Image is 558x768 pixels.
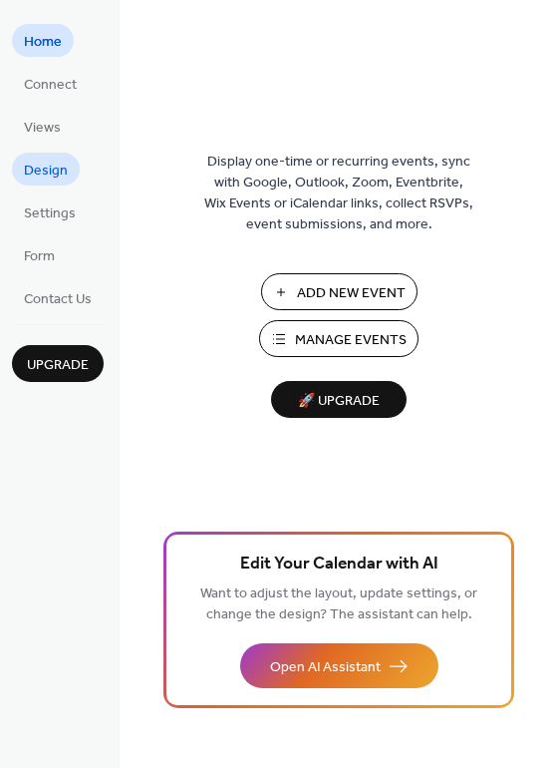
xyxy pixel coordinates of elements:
a: Contact Us [12,281,104,314]
span: Want to adjust the layout, update settings, or change the design? The assistant can help. [200,580,477,628]
span: 🚀 Upgrade [283,388,395,415]
span: Edit Your Calendar with AI [240,551,438,578]
a: Connect [12,67,89,100]
span: Upgrade [27,355,89,376]
span: Home [24,32,62,53]
button: Upgrade [12,345,104,382]
button: Manage Events [259,320,418,357]
a: Views [12,110,73,143]
a: Home [12,24,74,57]
span: Manage Events [295,330,407,351]
span: Display one-time or recurring events, sync with Google, Outlook, Zoom, Eventbrite, Wix Events or ... [204,152,473,235]
span: Form [24,246,55,267]
span: Open AI Assistant [270,657,381,678]
button: Add New Event [261,273,418,310]
button: 🚀 Upgrade [271,381,407,418]
a: Design [12,153,80,186]
a: Settings [12,195,88,228]
span: Design [24,161,68,182]
button: Open AI Assistant [240,643,438,688]
span: Contact Us [24,289,92,310]
span: Views [24,118,61,139]
a: Form [12,238,67,271]
span: Add New Event [297,283,406,304]
span: Connect [24,75,77,96]
span: Settings [24,203,76,224]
